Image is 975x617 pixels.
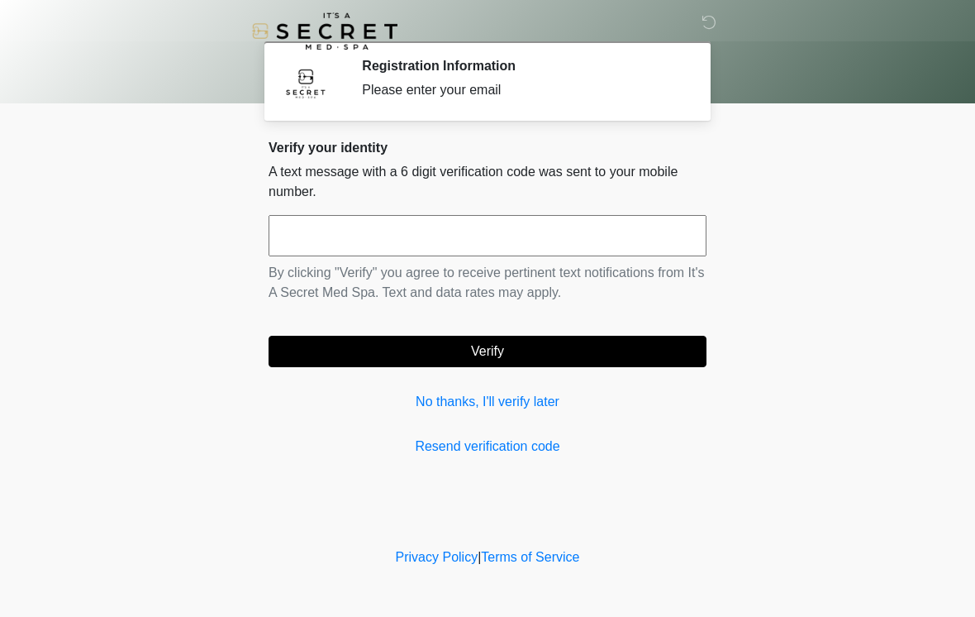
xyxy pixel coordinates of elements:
a: | [478,550,481,564]
p: By clicking "Verify" you agree to receive pertinent text notifications from It's A Secret Med Spa... [269,263,706,303]
img: Agent Avatar [281,58,331,108]
a: Terms of Service [481,550,579,564]
h2: Registration Information [362,58,682,74]
h2: Verify your identity [269,140,706,155]
p: A text message with a 6 digit verification code was sent to your mobile number. [269,162,706,202]
button: Verify [269,336,706,367]
a: Resend verification code [269,437,706,457]
img: It's A Secret Med Spa Logo [252,12,397,50]
div: Please enter your email [362,80,682,100]
a: Privacy Policy [396,550,478,564]
a: No thanks, I'll verify later [269,392,706,412]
